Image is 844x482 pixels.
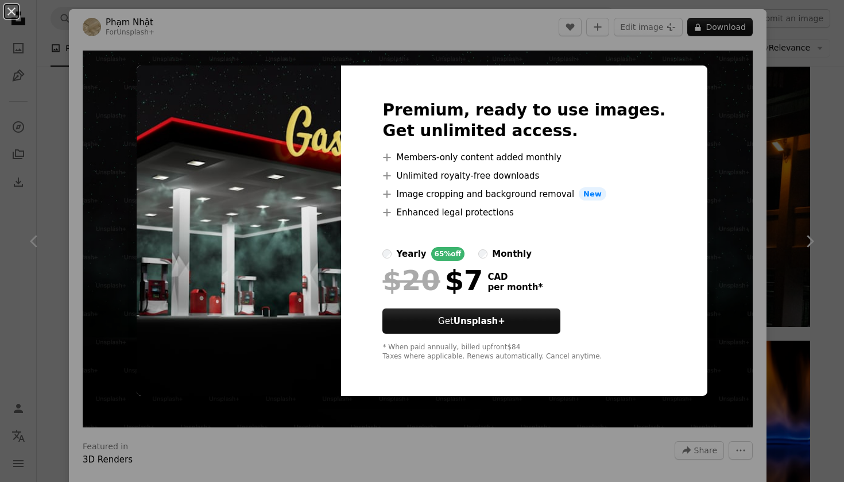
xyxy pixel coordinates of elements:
[382,187,665,201] li: Image cropping and background removal
[396,247,426,261] div: yearly
[492,247,532,261] div: monthly
[382,265,483,295] div: $7
[382,206,665,219] li: Enhanced legal protections
[137,65,341,396] img: premium_photo-1742914679159-095f138c2001
[382,265,440,295] span: $20
[382,151,665,164] li: Members-only content added monthly
[382,309,560,334] button: GetUnsplash+
[431,247,465,261] div: 65% off
[382,249,392,259] input: yearly65%off
[478,249,487,259] input: monthly
[382,100,665,141] h2: Premium, ready to use images. Get unlimited access.
[382,169,665,183] li: Unlimited royalty-free downloads
[454,316,505,326] strong: Unsplash+
[487,282,543,292] span: per month *
[487,272,543,282] span: CAD
[382,343,665,361] div: * When paid annually, billed upfront $84 Taxes where applicable. Renews automatically. Cancel any...
[579,187,606,201] span: New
